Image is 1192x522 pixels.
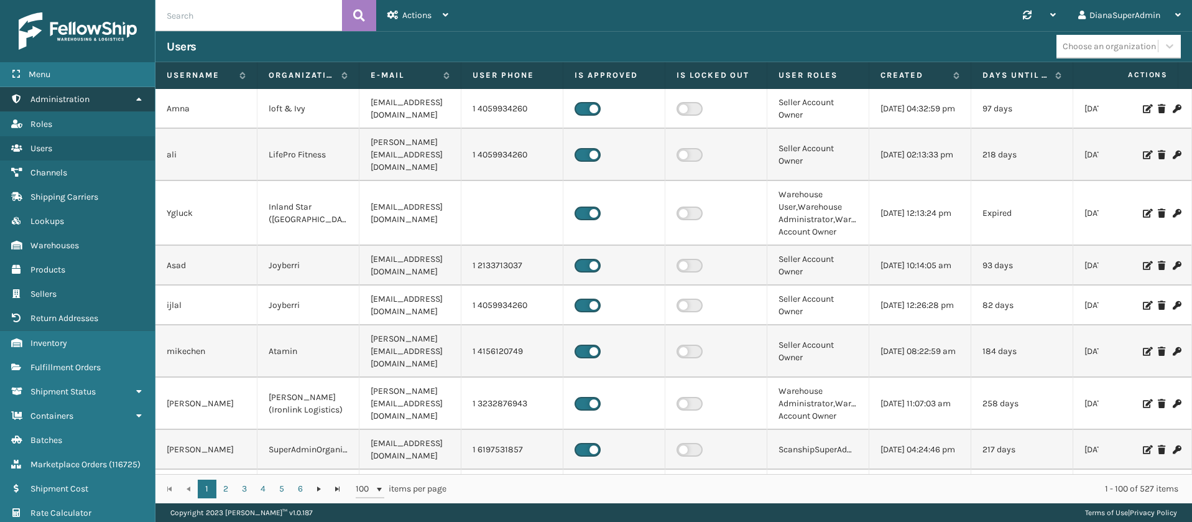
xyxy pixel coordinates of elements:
i: Delete [1158,347,1165,356]
span: Lookups [30,216,64,226]
td: Seller Account Owner [767,325,869,378]
td: [DATE] 08:35:13 am [1073,89,1175,129]
td: 1 3232876943 [461,378,563,430]
td: 82 days [971,286,1073,325]
td: [PERSON_NAME] Brands [257,470,359,510]
i: Delete [1158,301,1165,310]
td: 1 4059934260 [461,286,563,325]
span: Products [30,264,65,275]
td: 97 days [971,89,1073,129]
a: 5 [272,480,291,498]
p: Copyright 2023 [PERSON_NAME]™ v 1.0.187 [170,503,313,522]
i: Edit [1143,347,1150,356]
span: Roles [30,119,52,129]
label: E-mail [371,70,437,81]
span: Fulfillment Orders [30,362,101,373]
td: [DATE] 12:51:04 pm [869,470,971,510]
td: ScanshipSuperAdministrator [767,430,869,470]
td: SuperAdminOrganization [257,430,359,470]
i: Change Password [1173,261,1180,270]
td: [EMAIL_ADDRESS][DOMAIN_NAME] [359,181,461,246]
td: Expired [971,181,1073,246]
i: Delete [1158,261,1165,270]
label: User Roles [778,70,857,81]
td: smiller [155,470,257,510]
td: [DATE] 01:51:53 pm [1073,378,1175,430]
td: 1 6197531857 [461,430,563,470]
label: Days until password expires [982,70,1049,81]
td: [EMAIL_ADDRESS][DOMAIN_NAME] [359,286,461,325]
span: ( 116725 ) [109,459,141,470]
div: Choose an organization [1063,40,1156,53]
i: Delete [1158,399,1165,408]
td: [DATE] 03:10:30 pm [1073,325,1175,378]
i: Change Password [1173,399,1180,408]
td: [DATE] 04:24:46 pm [869,430,971,470]
td: [DATE] 06:59:09 am [1073,246,1175,286]
td: [DATE] 07:03:44 pm [1073,286,1175,325]
a: 6 [291,480,310,498]
span: Administration [30,94,90,105]
td: [DATE] 08:22:59 am [869,325,971,378]
i: Change Password [1173,151,1180,159]
span: Go to the last page [333,484,343,494]
td: [PERSON_NAME] [155,378,257,430]
i: Delete [1158,105,1165,113]
td: Seller Account Owner [767,89,869,129]
td: mikechen [155,325,257,378]
span: Go to the next page [314,484,324,494]
span: Actions [402,10,432,21]
span: Containers [30,411,73,421]
i: Change Password [1173,347,1180,356]
div: 1 - 100 of 527 items [464,483,1178,495]
i: Delete [1158,209,1165,218]
td: [DATE] 01:04:24 pm [1073,129,1175,181]
label: Is Approved [575,70,654,81]
td: 1 4059934260 [461,89,563,129]
span: Shipment Status [30,386,96,397]
span: Marketplace Orders [30,459,107,470]
span: Users [30,143,52,154]
td: [DATE] 01:39:00 pm [1073,430,1175,470]
label: User phone [473,70,552,81]
span: Warehouses [30,240,79,251]
td: [PERSON_NAME][EMAIL_ADDRESS][DOMAIN_NAME] [359,325,461,378]
td: [DATE] 12:13:24 pm [869,181,971,246]
span: 100 [356,483,374,495]
td: Amna [155,89,257,129]
a: 1 [198,480,216,498]
td: 1 4059934260 [461,129,563,181]
td: [DATE] 12:21:44 pm [1073,470,1175,510]
i: Change Password [1173,105,1180,113]
span: Channels [30,167,67,178]
td: Seller Account Owner [767,246,869,286]
td: Seller Account Owner [767,470,869,510]
i: Change Password [1173,445,1180,454]
a: 3 [235,480,254,498]
td: [PERSON_NAME][EMAIL_ADDRESS][DOMAIN_NAME] [359,129,461,181]
td: 218 days [971,129,1073,181]
span: Menu [29,69,50,80]
td: [DATE] 04:32:59 pm [869,89,971,129]
td: [DATE] 12:26:28 pm [869,286,971,325]
td: [PERSON_NAME] (Ironlink Logistics) [257,378,359,430]
i: Change Password [1173,301,1180,310]
span: items per page [356,480,446,498]
i: Edit [1143,399,1150,408]
td: Inland Star ([GEOGRAPHIC_DATA]) [257,181,359,246]
td: [DATE] 10:14:05 am [869,246,971,286]
td: LifePro Fitness [257,129,359,181]
td: 1 4156120749 [461,325,563,378]
i: Delete [1158,151,1165,159]
span: Return Addresses [30,313,98,324]
td: Atamin [257,325,359,378]
td: Asad [155,246,257,286]
td: Joyberri [257,286,359,325]
td: Joyberri [257,246,359,286]
span: Actions [1089,65,1175,85]
h3: Users [167,39,196,54]
td: 1 7325519129 [461,470,563,510]
td: 217 days [971,430,1073,470]
label: Organization [269,70,335,81]
i: Edit [1143,105,1150,113]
